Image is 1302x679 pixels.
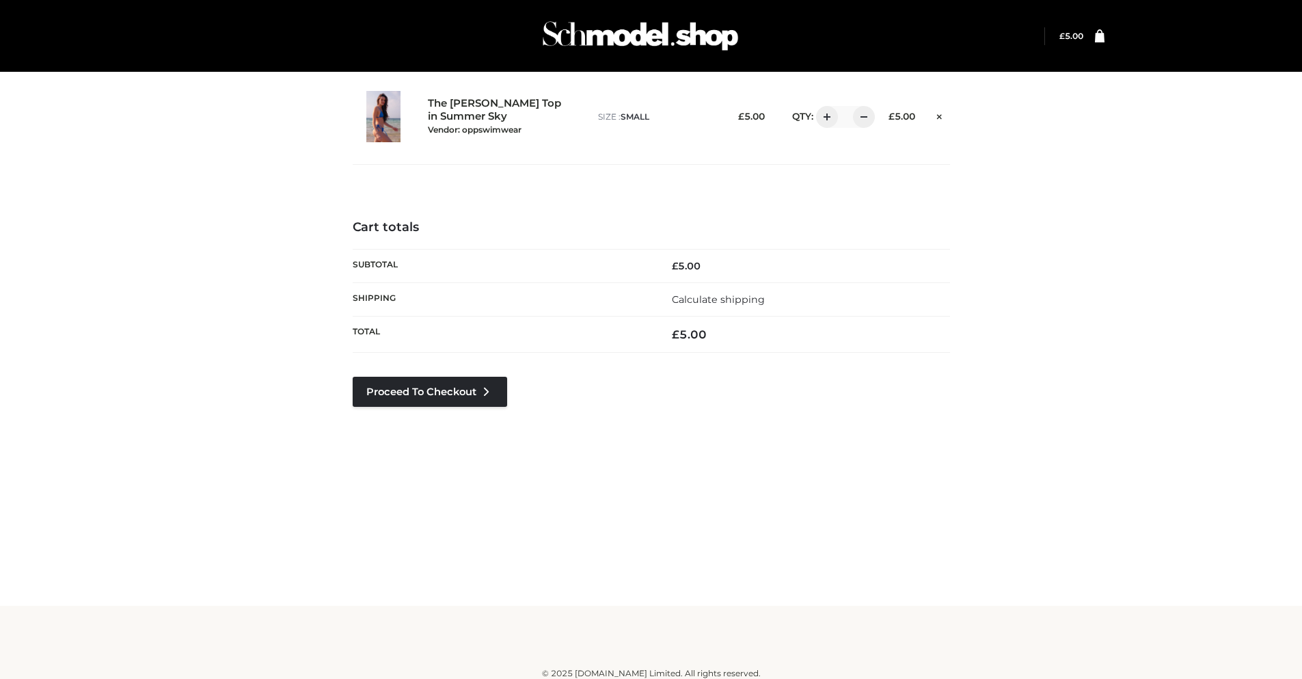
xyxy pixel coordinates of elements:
[672,260,701,272] bdi: 5.00
[1059,31,1083,41] bdi: 5.00
[353,249,651,282] th: Subtotal
[929,106,949,124] a: Remove this item
[672,328,707,341] bdi: 5.00
[598,111,715,123] p: size :
[738,111,765,122] bdi: 5.00
[1059,31,1065,41] span: £
[538,9,743,63] img: Schmodel Admin 964
[428,97,569,135] a: The [PERSON_NAME] Top in Summer SkyVendor: oppswimwear
[672,328,679,341] span: £
[428,124,521,135] small: Vendor: oppswimwear
[353,317,651,353] th: Total
[889,111,915,122] bdi: 5.00
[353,282,651,316] th: Shipping
[738,111,744,122] span: £
[353,220,950,235] h4: Cart totals
[672,260,678,272] span: £
[778,106,865,128] div: QTY:
[1059,31,1083,41] a: £5.00
[353,377,507,407] a: Proceed to Checkout
[889,111,895,122] span: £
[621,111,649,122] span: SMALL
[672,293,765,306] a: Calculate shipping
